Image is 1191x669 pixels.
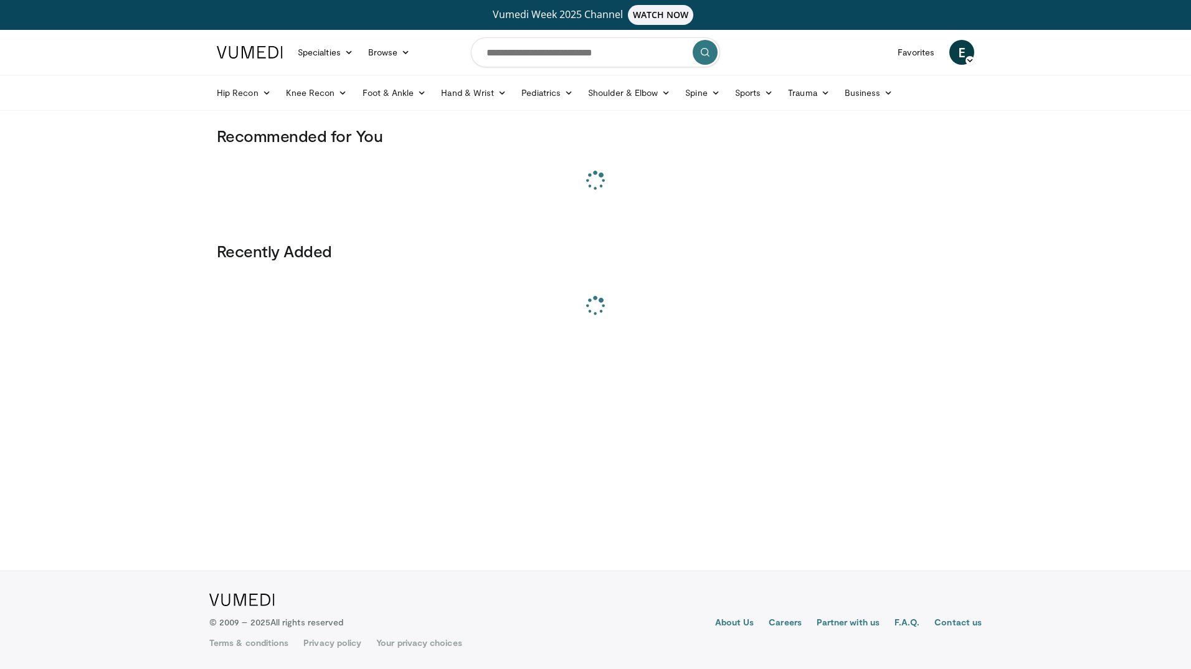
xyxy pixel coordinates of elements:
p: © 2009 – 2025 [209,616,343,629]
a: Vumedi Week 2025 ChannelWATCH NOW [219,5,972,25]
a: Business [837,80,901,105]
a: Careers [769,616,802,631]
input: Search topics, interventions [471,37,720,67]
a: About Us [715,616,754,631]
a: Shoulder & Elbow [581,80,678,105]
h3: Recommended for You [217,126,974,146]
a: Terms & conditions [209,637,288,649]
span: All rights reserved [270,617,343,627]
a: Specialties [290,40,361,65]
a: Pediatrics [514,80,581,105]
a: Sports [728,80,781,105]
a: Contact us [934,616,982,631]
a: Partner with us [817,616,880,631]
a: Trauma [781,80,837,105]
a: Privacy policy [303,637,361,649]
a: Favorites [890,40,942,65]
h3: Recently Added [217,241,974,261]
a: Hand & Wrist [434,80,514,105]
a: Your privacy choices [376,637,462,649]
a: Spine [678,80,727,105]
a: E [949,40,974,65]
a: Knee Recon [278,80,355,105]
img: VuMedi Logo [217,46,283,59]
a: Foot & Ankle [355,80,434,105]
a: F.A.Q. [894,616,919,631]
a: Hip Recon [209,80,278,105]
a: Browse [361,40,418,65]
span: WATCH NOW [628,5,694,25]
img: VuMedi Logo [209,594,275,606]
